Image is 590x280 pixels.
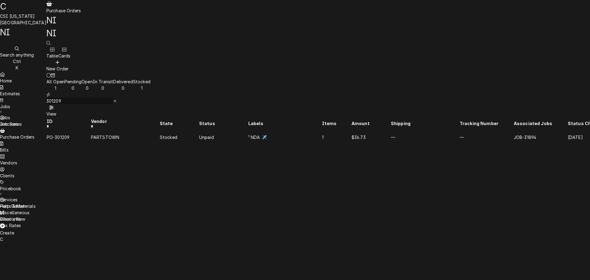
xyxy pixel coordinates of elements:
[13,59,21,64] span: Ctrl
[46,98,113,104] input: Keyword search
[352,120,390,127] div: Amount
[46,111,57,116] span: View
[91,134,159,140] div: PARTSTOWN
[199,134,248,140] div: Unpaid
[65,78,81,85] div: Pending
[81,85,93,91] div: 0
[460,120,513,127] div: Tracking Number
[514,120,567,127] div: Associated Jobs
[46,78,65,85] div: All Open
[113,85,133,91] div: 0
[391,134,459,140] div: —
[93,78,113,85] div: In Transit
[47,118,90,129] div: ID
[133,85,151,91] div: 1
[65,85,81,91] div: 0
[248,134,321,140] div: ¹ NDA ✈️
[113,78,133,85] div: Delivered
[46,104,57,117] button: View
[160,120,199,127] div: State
[91,118,159,129] div: Vendor
[58,53,71,59] div: Cards
[81,78,93,85] div: Open
[248,120,321,127] div: Labels
[514,134,567,140] div: JOB-31894
[46,66,69,71] span: New Order
[322,120,351,127] div: Items
[46,40,51,46] button: Open search
[133,78,151,85] div: Stocked
[460,134,513,140] div: —
[93,85,113,91] div: 0
[113,98,117,104] button: Erase input
[160,134,199,140] div: Stocked
[46,8,81,13] span: Purchase Orders
[352,134,390,140] div: $36.73
[46,85,65,91] div: 1
[47,134,90,140] div: PO-301209
[391,120,459,127] div: Shipping
[46,53,58,59] div: Table
[16,65,18,70] span: K
[322,134,351,140] div: 1
[46,59,69,72] button: New Order
[199,120,248,127] div: Status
